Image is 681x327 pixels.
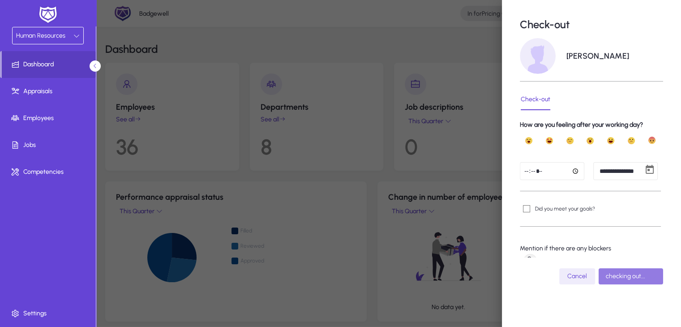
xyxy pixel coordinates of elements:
img: white-logo.png [37,5,59,24]
span: Appraisals [2,87,98,96]
span: Settings [2,309,98,318]
span: Human Resources [16,32,65,39]
a: Appraisals [2,78,98,105]
span: Competencies [2,168,98,176]
a: Competencies [2,159,98,185]
p: Check-out [520,18,570,31]
a: Jobs [2,132,98,159]
span: Jobs [2,141,98,150]
span: Dashboard [2,60,96,69]
a: Employees [2,105,98,132]
span: Employees [2,114,98,123]
a: Settings [2,300,98,327]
